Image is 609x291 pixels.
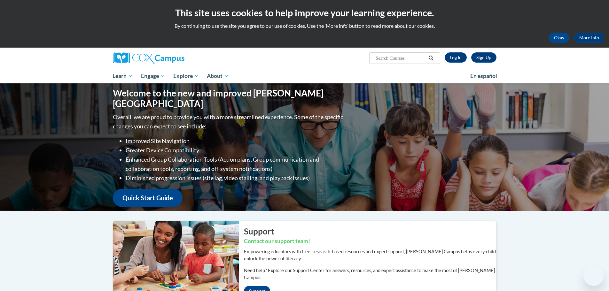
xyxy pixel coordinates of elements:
span: About [207,72,229,80]
iframe: Button to launch messaging window [583,265,604,286]
h3: Contact our support team! [244,237,496,245]
a: More Info [574,33,604,43]
button: Search [426,54,436,62]
a: Engage [137,69,169,83]
a: Register [471,52,496,63]
img: Cox Campus [113,52,184,64]
a: Learn [109,69,137,83]
span: En español [470,73,497,79]
a: Cox Campus [113,52,234,64]
button: Okay [549,33,569,43]
li: Diminished progression issues (site lag, video stalling, and playback issues) [126,173,345,183]
span: Engage [141,72,165,80]
a: En español [466,69,501,83]
p: Need help? Explore our Support Center for answers, resources, and expert assistance to make the m... [244,267,496,281]
input: Search Courses [375,54,426,62]
p: Overall, we are proud to provide you with a more streamlined experience. Some of the specific cha... [113,112,345,131]
li: Enhanced Group Collaboration Tools (Action plans, Group communication and collaboration tools, re... [126,155,345,173]
a: Log In [445,52,467,63]
span: Learn [113,72,133,80]
h1: Welcome to the new and improved [PERSON_NAME][GEOGRAPHIC_DATA] [113,88,345,109]
h2: This site uses cookies to help improve your learning experience. [5,6,604,19]
p: Empowering educators with free, research-based resources and expert support, [PERSON_NAME] Campus... [244,248,496,262]
h2: Support [244,226,496,237]
div: Main menu [103,69,506,83]
a: Quick Start Guide [113,189,183,207]
li: Greater Device Compatibility [126,146,345,155]
a: Explore [169,69,203,83]
a: About [203,69,233,83]
span: Explore [173,72,199,80]
li: Improved Site Navigation [126,136,345,146]
p: By continuing to use the site you agree to our use of cookies. Use the ‘More info’ button to read... [5,22,604,29]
